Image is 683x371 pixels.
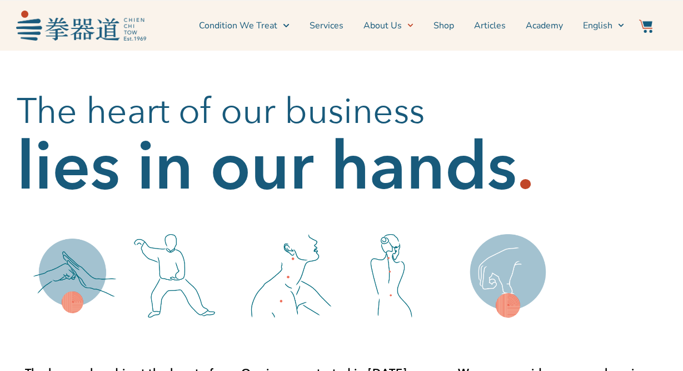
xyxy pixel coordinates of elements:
h2: The heart of our business [17,90,667,134]
a: Services [310,12,343,39]
img: Website Icon-03 [639,19,652,33]
a: Academy [526,12,563,39]
span: English [583,19,612,32]
a: English [583,12,624,39]
h2: . [517,145,534,190]
h2: lies in our hands [17,145,517,190]
a: About Us [363,12,413,39]
nav: Menu [152,12,624,39]
a: Shop [433,12,454,39]
a: Condition We Treat [199,12,289,39]
a: Articles [474,12,506,39]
